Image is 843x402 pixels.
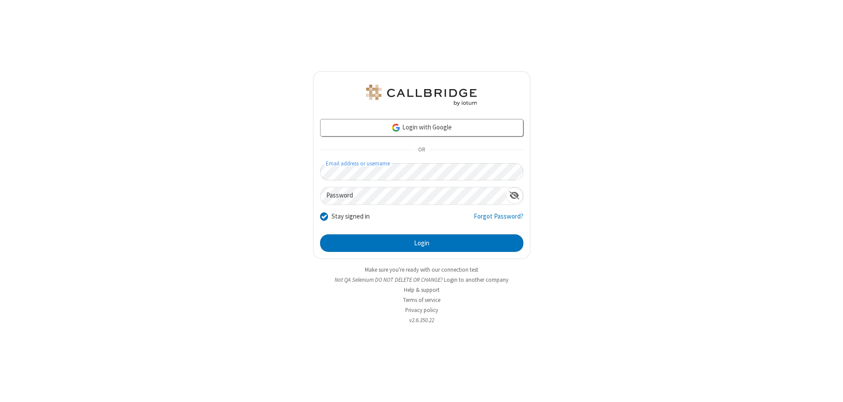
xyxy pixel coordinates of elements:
img: QA Selenium DO NOT DELETE OR CHANGE [364,85,479,106]
li: Not QA Selenium DO NOT DELETE OR CHANGE? [313,276,530,284]
a: Login with Google [320,119,523,136]
button: Login [320,234,523,252]
input: Email address or username [320,163,523,180]
div: Show password [506,187,523,204]
button: Login to another company [444,276,508,284]
span: OR [414,144,429,156]
img: google-icon.png [391,123,401,133]
input: Password [321,187,506,205]
a: Make sure you're ready with our connection test [365,266,478,273]
a: Privacy policy [405,306,438,314]
a: Help & support [404,286,440,294]
a: Forgot Password? [474,212,523,228]
li: v2.6.350.22 [313,316,530,324]
iframe: Chat [821,379,836,396]
label: Stay signed in [331,212,370,222]
a: Terms of service [403,296,440,304]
